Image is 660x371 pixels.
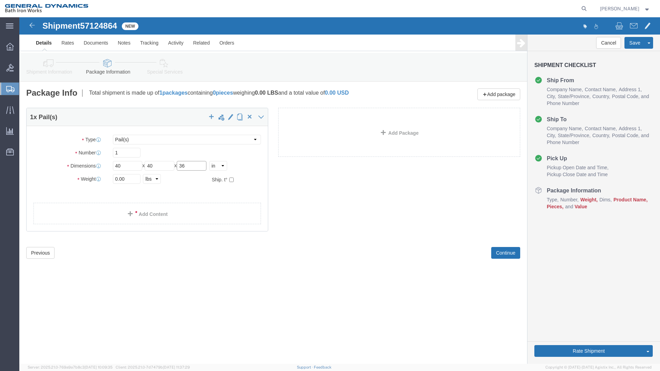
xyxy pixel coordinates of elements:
span: [DATE] 11:37:29 [163,365,190,369]
span: Debbie Brey [600,5,639,12]
img: logo [5,3,90,14]
span: Client: 2025.21.0-7d7479b [116,365,190,369]
iframe: FS Legacy Container [19,17,660,364]
span: [DATE] 10:09:35 [85,365,113,369]
span: Server: 2025.21.0-769a9a7b8c3 [28,365,113,369]
a: Support [297,365,314,369]
button: [PERSON_NAME] [600,4,651,13]
span: Copyright © [DATE]-[DATE] Agistix Inc., All Rights Reserved [545,364,652,370]
a: Feedback [314,365,331,369]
